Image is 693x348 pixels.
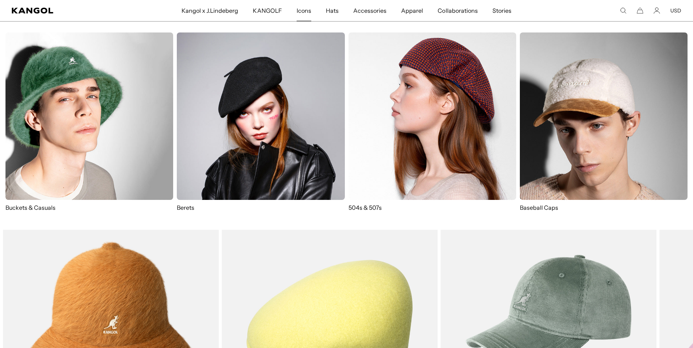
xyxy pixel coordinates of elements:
a: Kangol [12,8,120,13]
p: Buckets & Casuals [5,204,173,212]
a: Buckets & Casuals [5,32,173,212]
button: Cart [637,7,643,14]
p: 504s & 507s [349,204,516,212]
a: Berets [177,32,344,212]
a: Baseball Caps [520,32,688,219]
a: Account [654,7,660,14]
p: Berets [177,204,344,212]
p: Baseball Caps [520,204,688,212]
summary: Search here [620,7,627,14]
a: 504s & 507s [349,32,516,212]
button: USD [670,7,681,14]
